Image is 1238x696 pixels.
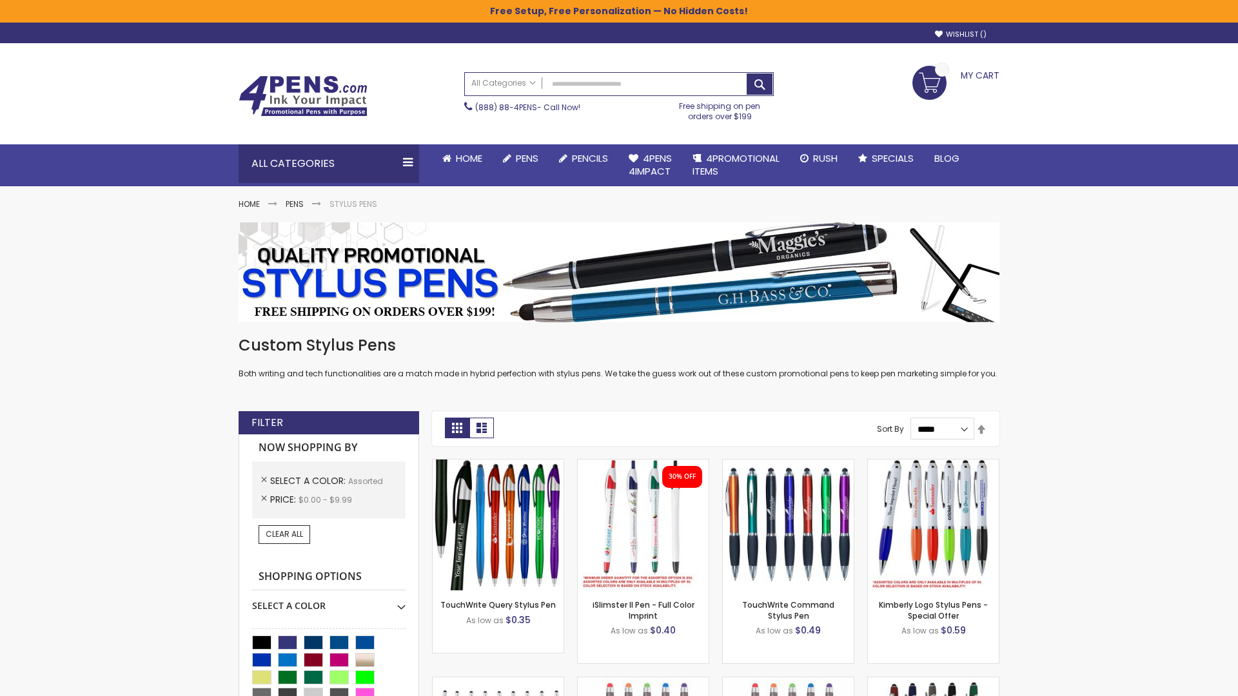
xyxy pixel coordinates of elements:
[723,677,854,688] a: Islander Softy Gel with Stylus - ColorJet Imprint-Assorted
[593,599,694,621] a: iSlimster II Pen - Full Color Imprint
[506,614,531,626] span: $0.35
[650,624,676,637] span: $0.40
[934,151,959,165] span: Blog
[239,144,419,183] div: All Categories
[941,624,966,637] span: $0.59
[433,459,564,590] img: TouchWrite Query Stylus Pen-Assorted
[723,459,854,470] a: TouchWrite Command Stylus Pen-Assorted
[723,459,854,590] img: TouchWrite Command Stylus Pen-Assorted
[790,144,848,173] a: Rush
[742,599,834,621] a: TouchWrite Command Stylus Pen
[813,151,838,165] span: Rush
[666,96,774,122] div: Free shipping on pen orders over $199
[516,151,538,165] span: Pens
[868,459,999,590] img: Kimberly Logo Stylus Pens-Assorted
[924,144,970,173] a: Blog
[239,198,260,209] a: Home
[348,476,383,487] span: Assorted
[299,494,352,505] span: $0.00 - $9.99
[549,144,618,173] a: Pencils
[682,144,790,186] a: 4PROMOTIONALITEMS
[475,102,537,113] a: (888) 88-4PENS
[848,144,924,173] a: Specials
[329,198,377,209] strong: Stylus Pens
[239,335,999,356] h1: Custom Stylus Pens
[266,528,303,539] span: Clear All
[578,459,709,470] a: iSlimster II - Full Color-Assorted
[466,615,504,626] span: As low as
[270,474,348,487] span: Select A Color
[572,151,608,165] span: Pencils
[693,151,780,178] span: 4PROMOTIONAL ITEMS
[270,493,299,506] span: Price
[252,590,406,612] div: Select A Color
[868,677,999,688] a: Custom Soft Touch® Metal Pens with Stylus-Assorted
[465,73,542,94] a: All Categories
[872,151,914,165] span: Specials
[578,677,709,688] a: Islander Softy Gel Pen with Stylus-Assorted
[239,335,999,380] div: Both writing and tech functionalities are a match made in hybrid perfection with stylus pens. We ...
[795,624,821,637] span: $0.49
[578,459,709,590] img: iSlimster II - Full Color-Assorted
[440,599,556,610] a: TouchWrite Query Stylus Pen
[471,78,536,88] span: All Categories
[756,625,793,636] span: As low as
[239,75,368,117] img: 4Pens Custom Pens and Promotional Products
[286,198,304,209] a: Pens
[935,30,987,39] a: Wishlist
[252,434,406,461] strong: Now Shopping by
[669,472,696,481] div: 30% OFF
[868,459,999,470] a: Kimberly Logo Stylus Pens-Assorted
[475,102,580,113] span: - Call Now!
[445,418,469,438] strong: Grid
[618,144,682,186] a: 4Pens4impact
[611,625,648,636] span: As low as
[877,423,904,434] label: Sort By
[432,144,493,173] a: Home
[252,563,406,591] strong: Shopping Options
[629,151,672,178] span: 4Pens 4impact
[493,144,549,173] a: Pens
[901,625,939,636] span: As low as
[879,599,988,621] a: Kimberly Logo Stylus Pens - Special Offer
[251,416,283,430] strong: Filter
[433,459,564,470] a: TouchWrite Query Stylus Pen-Assorted
[433,677,564,688] a: Stiletto Advertising Stylus Pens-Assorted
[456,151,482,165] span: Home
[259,525,310,543] a: Clear All
[239,222,999,322] img: Stylus Pens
